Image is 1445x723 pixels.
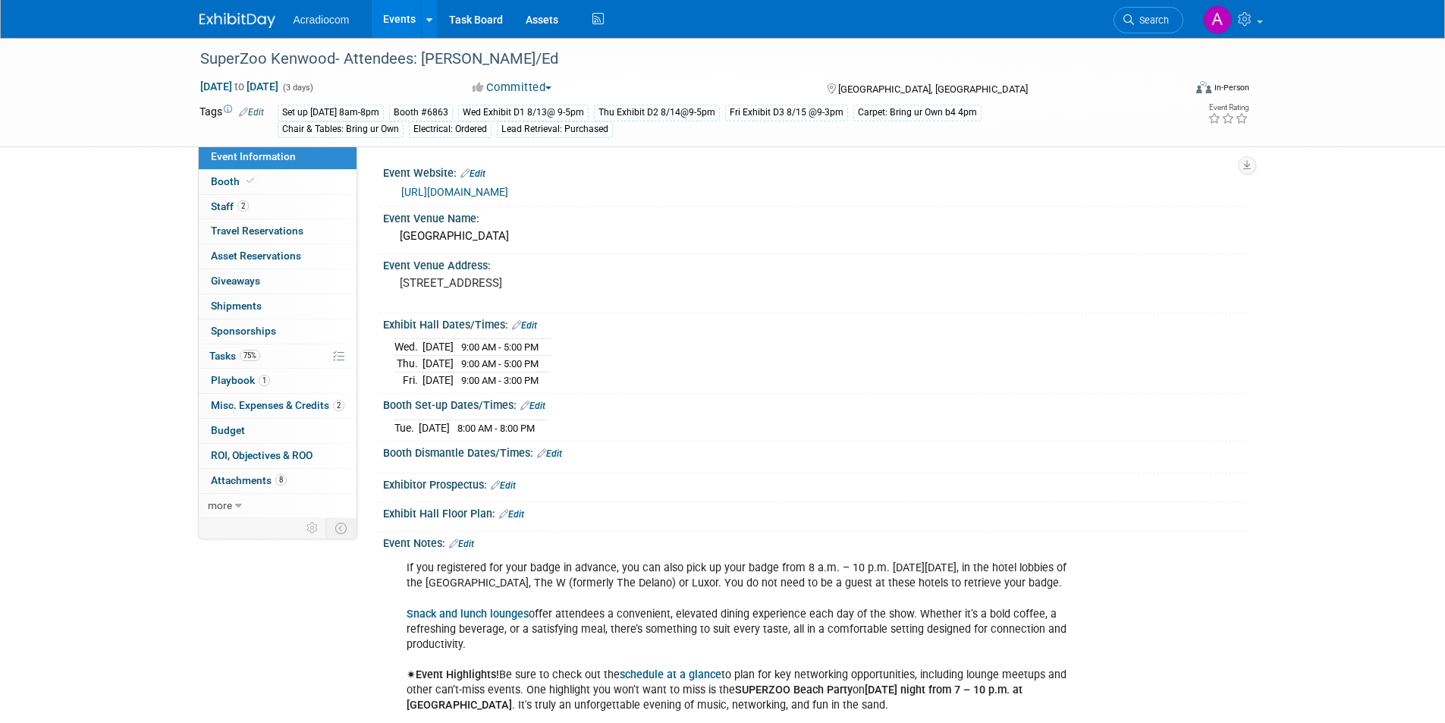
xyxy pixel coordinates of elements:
a: Edit [537,448,562,459]
div: Fri Exhibit D3 8/15 @9-3pm [725,105,848,121]
div: Event Format [1094,79,1250,102]
td: Toggle Event Tabs [325,518,357,538]
i: Booth reservation complete [247,177,254,185]
b: Event Highlights! [416,668,499,681]
img: ExhibitDay [199,13,275,28]
td: [DATE] [423,372,454,388]
span: Staff [211,200,249,212]
div: Exhibit Hall Floor Plan: [383,502,1246,522]
a: [URL][DOMAIN_NAME] [401,186,508,198]
a: Tasks75% [199,344,357,369]
span: 9:00 AM - 5:00 PM [461,341,539,353]
span: ROI, Objectives & ROO [211,449,313,461]
img: Format-Inperson.png [1196,81,1211,93]
div: Event Venue Name: [383,207,1246,226]
a: Attachments8 [199,469,357,493]
b: SUPERZOO Beach Party [735,684,853,696]
span: Sponsorships [211,325,276,337]
a: Edit [512,320,537,331]
a: Edit [491,480,516,491]
div: SuperZoo Kenwood- Attendees: [PERSON_NAME]/Ed [195,46,1161,73]
div: [GEOGRAPHIC_DATA] [394,225,1235,248]
a: Edit [499,509,524,520]
button: Committed [467,80,558,96]
a: Giveaways [199,269,357,294]
span: 2 [333,400,344,411]
a: Snack and lunch lounges [407,608,529,621]
span: 8:00 AM - 8:00 PM [457,423,535,434]
span: more [208,499,232,511]
a: more [199,494,357,518]
div: Lead Retrieval: Purchased [497,121,613,137]
span: Tasks [209,350,260,362]
span: to [232,80,247,93]
a: Shipments [199,294,357,319]
a: Travel Reservations [199,219,357,244]
span: Giveaways [211,275,260,287]
span: Misc. Expenses & Credits [211,399,344,411]
a: ROI, Objectives & ROO [199,444,357,468]
td: Personalize Event Tab Strip [300,518,326,538]
div: Booth Set-up Dates/Times: [383,394,1246,413]
span: 75% [240,350,260,361]
pre: [STREET_ADDRESS] [400,276,726,290]
div: Electrical: Ordered [409,121,492,137]
div: Event Website: [383,162,1246,181]
span: Booth [211,175,257,187]
td: Wed. [394,339,423,356]
a: Budget [199,419,357,443]
div: Event Rating [1208,104,1249,112]
span: (3 days) [281,83,313,93]
span: 1 [259,375,270,386]
span: Event Information [211,150,296,162]
a: schedule at a glance [620,668,721,681]
div: In-Person [1214,82,1249,93]
div: Booth #6863 [389,105,453,121]
a: Misc. Expenses & Credits2 [199,394,357,418]
a: Edit [460,168,485,179]
b: ✷ [407,668,416,681]
span: [GEOGRAPHIC_DATA], [GEOGRAPHIC_DATA] [838,83,1028,95]
img: Amanda Nazarko [1203,5,1232,34]
a: Asset Reservations [199,244,357,269]
a: Edit [520,401,545,411]
a: Playbook1 [199,369,357,393]
td: [DATE] [423,339,454,356]
a: Sponsorships [199,319,357,344]
td: Thu. [394,356,423,373]
span: Playbook [211,374,270,386]
div: Set up [DATE] 8am-8pm [278,105,384,121]
span: Acradiocom [294,14,350,26]
div: Exhibitor Prospectus: [383,473,1246,493]
td: Fri. [394,372,423,388]
td: [DATE] [419,420,450,435]
span: 2 [237,200,249,212]
span: Shipments [211,300,262,312]
span: Search [1134,14,1169,26]
a: Edit [239,107,264,118]
span: Attachments [211,474,287,486]
a: Event Information [199,145,357,169]
div: Thu Exhibit D2 8/14@9-5pm [594,105,720,121]
div: Chair & Tables: Bring ur Own [278,121,404,137]
b: [DATE] night from 7 – 10 [865,684,985,696]
div: Booth Dismantle Dates/Times: [383,442,1246,461]
a: Search [1114,7,1183,33]
div: Event Venue Address: [383,254,1246,273]
td: Tags [199,104,264,138]
a: Booth [199,170,357,194]
div: Exhibit Hall Dates/Times: [383,313,1246,333]
a: Edit [449,539,474,549]
span: Budget [211,424,245,436]
span: 9:00 AM - 3:00 PM [461,375,539,386]
span: Asset Reservations [211,250,301,262]
a: Staff2 [199,195,357,219]
div: Event Notes: [383,532,1246,552]
div: Carpet: Bring ur Own b4 4pm [853,105,982,121]
span: Travel Reservations [211,225,303,237]
div: Wed Exhibit D1 8/13@ 9-5pm [458,105,589,121]
td: [DATE] [423,356,454,373]
span: 9:00 AM - 5:00 PM [461,358,539,369]
span: 8 [275,474,287,486]
span: [DATE] [DATE] [199,80,279,93]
